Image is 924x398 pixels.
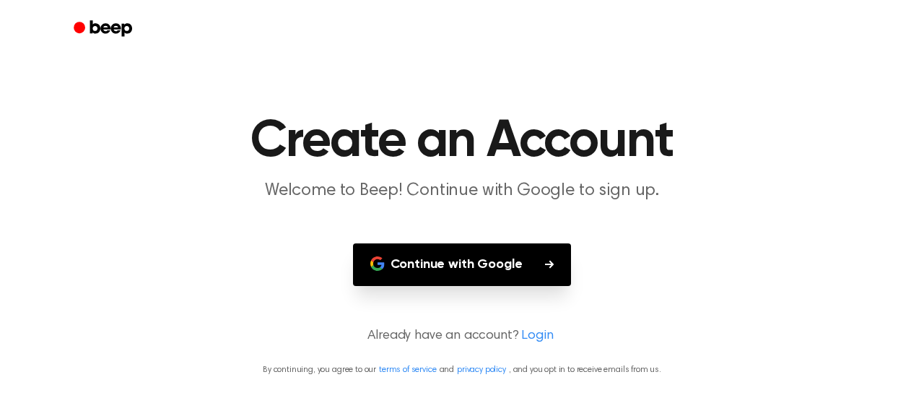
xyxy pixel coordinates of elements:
[92,116,832,168] h1: Create an Account
[17,326,907,346] p: Already have an account?
[17,363,907,376] p: By continuing, you agree to our and , and you opt in to receive emails from us.
[185,179,739,203] p: Welcome to Beep! Continue with Google to sign up.
[457,365,506,374] a: privacy policy
[353,243,572,286] button: Continue with Google
[379,365,436,374] a: terms of service
[64,15,145,43] a: Beep
[521,326,553,346] a: Login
